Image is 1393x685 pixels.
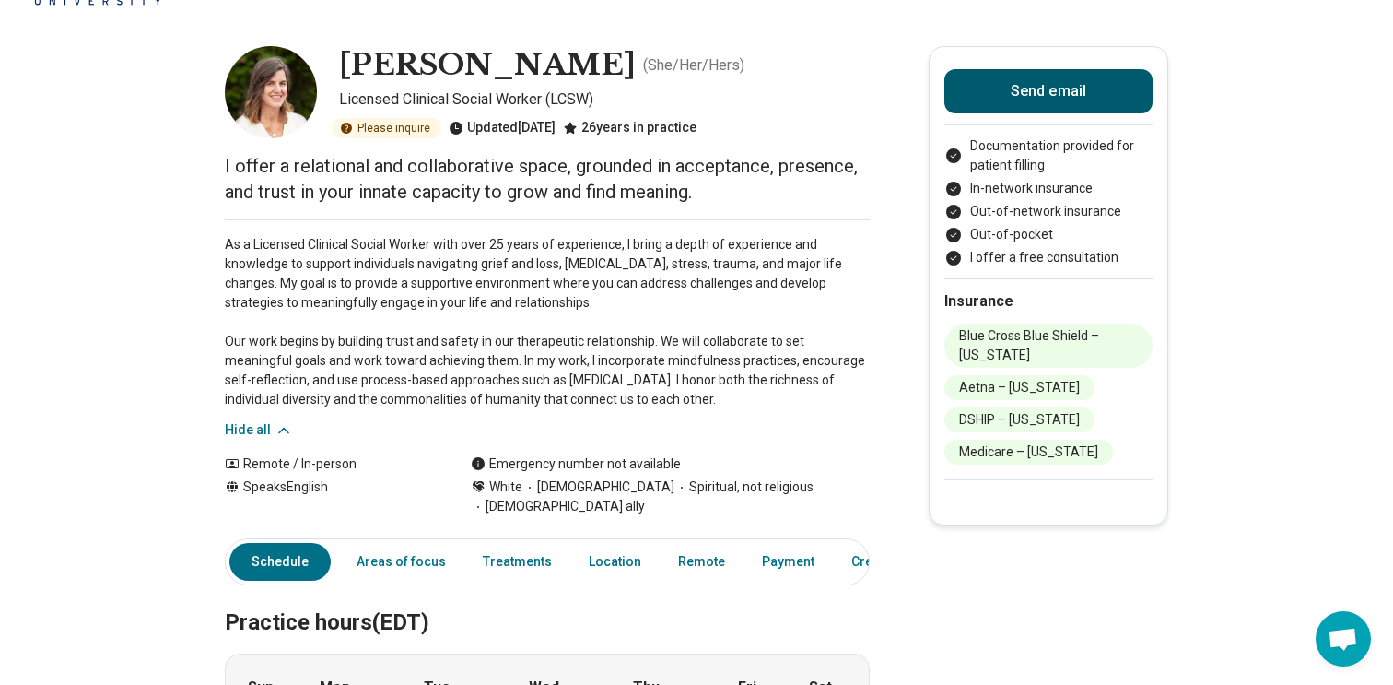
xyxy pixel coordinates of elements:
[345,543,457,581] a: Areas of focus
[225,420,293,440] button: Hide all
[944,375,1094,400] li: Aetna – [US_STATE]
[1316,611,1371,667] div: Open chat
[840,543,932,581] a: Credentials
[944,202,1153,221] li: Out-of-network insurance
[944,324,1153,368] li: Blue Cross Blue Shield – [US_STATE]
[229,543,331,581] a: Schedule
[944,225,1153,244] li: Out-of-pocket
[471,455,681,474] div: Emergency number not available
[449,118,556,138] div: Updated [DATE]
[225,235,870,409] p: As a Licensed Clinical Social Worker with over 25 years of experience, I bring a depth of experie...
[944,248,1153,267] li: I offer a free consultation
[751,543,825,581] a: Payment
[339,46,636,85] h1: [PERSON_NAME]
[472,543,563,581] a: Treatments
[643,54,744,77] p: ( She/Her/Hers )
[471,497,645,516] span: [DEMOGRAPHIC_DATA] ally
[339,89,870,111] p: Licensed Clinical Social Worker (LCSW)
[489,478,522,497] span: White
[225,455,434,474] div: Remote / In-person
[225,478,434,516] div: Speaks English
[225,46,317,138] img: Andrea Bowen, Licensed Clinical Social Worker (LCSW)
[522,478,674,497] span: [DEMOGRAPHIC_DATA]
[944,290,1153,313] h2: Insurance
[225,153,870,205] p: I offer a relational and collaborative space, grounded in acceptance, presence, and trust in your...
[944,179,1153,198] li: In-network insurance
[944,440,1113,465] li: Medicare – [US_STATE]
[944,69,1153,113] button: Send email
[944,407,1094,432] li: DSHIP – [US_STATE]
[944,136,1153,175] li: Documentation provided for patient filling
[332,118,441,138] div: Please inquire
[578,543,652,581] a: Location
[225,563,870,639] h2: Practice hours (EDT)
[674,478,814,497] span: Spiritual, not religious
[563,118,696,138] div: 26 years in practice
[944,136,1153,267] ul: Payment options
[667,543,736,581] a: Remote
